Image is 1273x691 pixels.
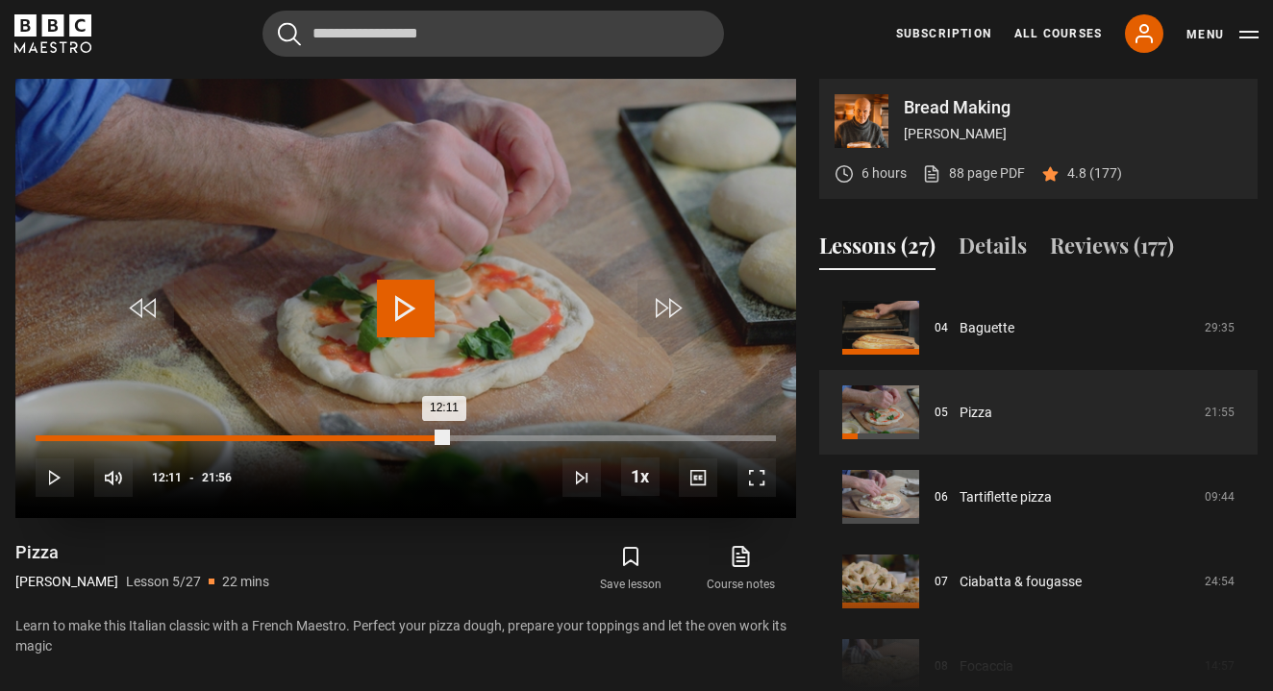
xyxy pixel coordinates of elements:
input: Search [262,11,724,57]
button: Mute [94,458,133,497]
video-js: Video Player [15,79,796,518]
span: - [189,471,194,484]
button: Reviews (177) [1050,230,1174,270]
p: [PERSON_NAME] [904,124,1242,144]
a: All Courses [1014,25,1102,42]
span: 12:11 [152,460,182,495]
a: Tartiflette pizza [960,487,1052,507]
a: Subscription [896,25,991,42]
button: Lessons (27) [819,230,936,270]
a: Baguette [960,318,1014,338]
a: Pizza [960,403,992,423]
p: [PERSON_NAME] [15,572,118,592]
button: Fullscreen [737,458,776,497]
p: 22 mins [222,572,269,592]
a: 88 page PDF [922,163,1025,184]
p: Bread Making [904,99,1242,116]
p: Learn to make this Italian classic with a French Maestro. Perfect your pizza dough, prepare your ... [15,616,796,656]
p: 4.8 (177) [1067,163,1122,184]
span: 21:56 [202,460,232,495]
button: Toggle navigation [1186,25,1259,44]
h1: Pizza [15,541,269,564]
a: Ciabatta & fougasse [960,572,1082,592]
button: Save lesson [576,541,686,597]
button: Captions [679,458,717,497]
a: Course notes [686,541,796,597]
p: Lesson 5/27 [126,572,201,592]
button: Submit the search query [278,22,301,46]
div: Progress Bar [36,435,776,441]
svg: BBC Maestro [14,14,91,53]
p: 6 hours [861,163,907,184]
button: Playback Rate [621,457,660,496]
button: Details [959,230,1027,270]
button: Play [36,458,74,497]
button: Next Lesson [562,458,601,497]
